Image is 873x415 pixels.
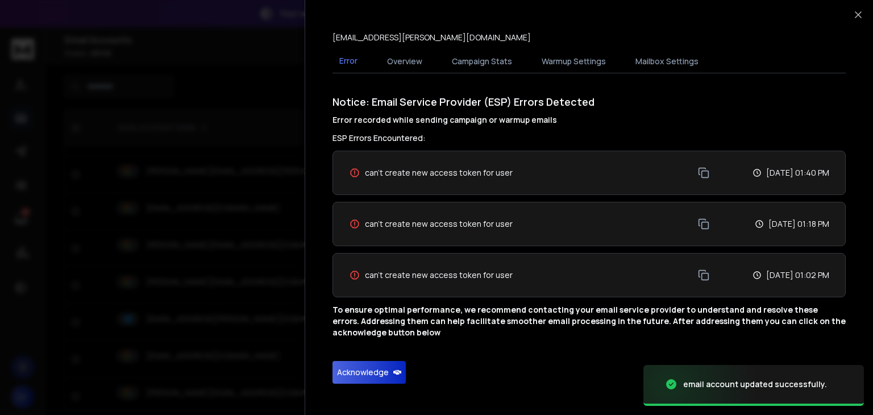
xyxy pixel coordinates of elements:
[332,304,846,338] p: To ensure optimal performance, we recommend contacting your email service provider to understand ...
[332,361,406,384] button: Acknowledge
[365,218,513,230] span: can't create new access token for user
[332,48,364,74] button: Error
[332,132,846,144] h3: ESP Errors Encountered:
[365,167,513,179] span: can't create new access token for user
[629,49,705,74] button: Mailbox Settings
[365,269,513,281] span: can't create new access token for user
[332,94,846,126] h1: Notice: Email Service Provider (ESP) Errors Detected
[380,49,429,74] button: Overview
[766,269,829,281] p: [DATE] 01:02 PM
[332,114,846,126] h4: Error recorded while sending campaign or warmup emails
[766,167,829,179] p: [DATE] 01:40 PM
[445,49,519,74] button: Campaign Stats
[332,32,531,43] p: [EMAIL_ADDRESS][PERSON_NAME][DOMAIN_NAME]
[768,218,829,230] p: [DATE] 01:18 PM
[535,49,613,74] button: Warmup Settings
